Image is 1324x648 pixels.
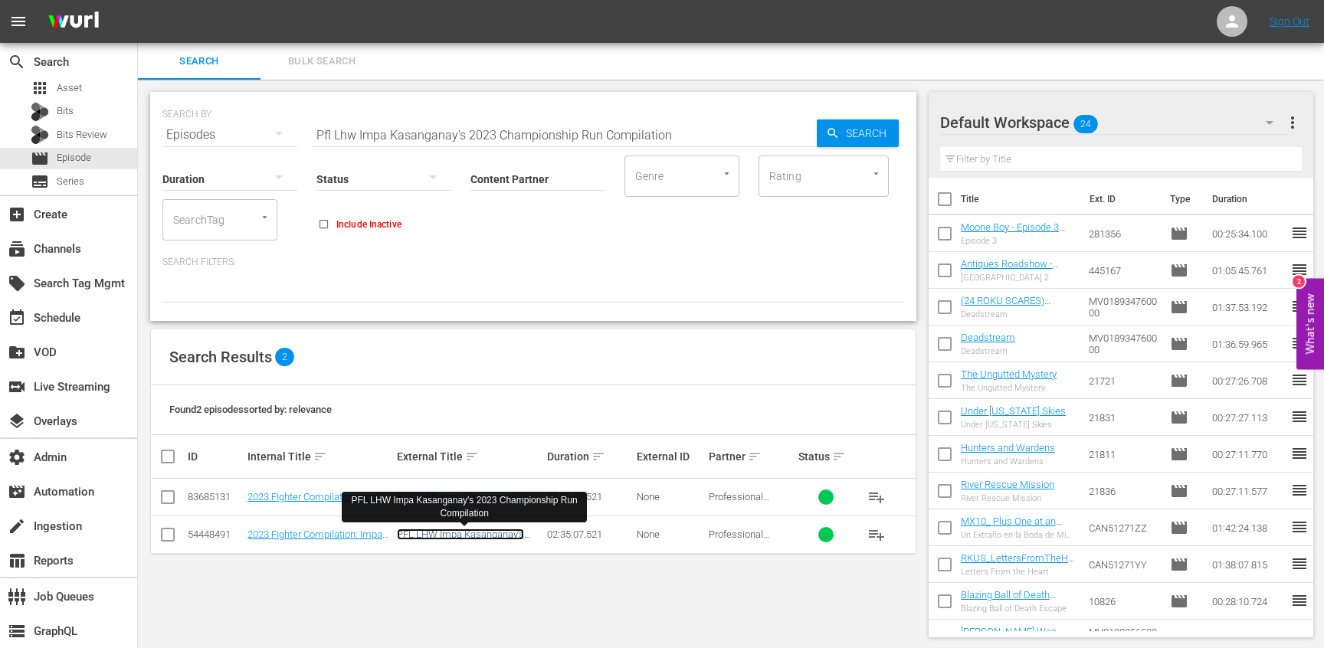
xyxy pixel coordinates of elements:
[1170,592,1188,610] span: Episode
[1290,481,1309,499] span: reorder
[8,378,26,396] span: Live Streaming
[8,551,26,570] span: Reports
[1170,408,1188,427] span: Episode
[961,346,1015,356] div: Deadstream
[1203,178,1295,221] th: Duration
[1170,298,1188,316] span: Episode
[57,127,107,142] span: Bits Review
[169,348,272,366] span: Search Results
[961,442,1055,453] a: Hunters and Wardens
[257,210,272,224] button: Open
[940,101,1288,144] div: Default Workspace
[247,491,388,514] a: 2023 FIghter Compilation: Impa Kasanganay
[1083,326,1164,362] td: MV018934760000
[1206,326,1290,362] td: 01:36:59.965
[8,622,26,640] span: GraphQL
[188,491,243,502] div: 83685131
[8,517,26,535] span: Ingestion
[1170,445,1188,463] span: Episode
[188,529,243,540] div: 54448491
[961,479,1054,490] a: River Rescue Mission
[1073,108,1098,140] span: 24
[1290,224,1309,242] span: reorder
[8,309,26,327] span: Schedule
[348,494,581,520] div: PFL LHW Impa Kasanganay's 2023 Championship Run Compilation
[31,172,49,191] span: Series
[867,488,886,506] span: playlist_add
[1161,178,1203,221] th: Type
[8,483,26,501] span: Automation
[637,529,704,540] div: None
[748,450,762,463] span: sort
[961,589,1056,612] a: Blazing Ball of Death Escape
[8,343,26,362] span: VOD
[247,529,388,551] a: 2023 FIghter Compilation: Impa Kasanganay
[270,53,374,70] span: Bulk Search
[336,218,401,231] span: Include Inactive
[858,479,895,515] button: playlist_add
[961,420,1066,430] div: Under [US_STATE] Skies
[8,205,26,224] span: Create
[57,174,84,189] span: Series
[961,221,1065,244] a: Moone Boy - Episode 3 (S1E3)
[9,12,28,31] span: menu
[57,103,74,119] span: Bits
[1170,555,1188,574] span: Episode
[8,53,26,71] span: Search
[832,450,846,463] span: sort
[961,368,1057,380] a: The Ungutted Mystery
[547,447,632,466] div: Duration
[31,103,49,121] div: Bits
[817,119,899,147] button: Search
[57,80,82,96] span: Asset
[1290,444,1309,463] span: reorder
[188,450,243,463] div: ID
[1083,546,1164,583] td: CAN51271YY
[31,126,49,144] div: Bits Review
[1290,518,1309,536] span: reorder
[1170,629,1188,647] span: Episode
[247,447,392,466] div: Internal Title
[869,166,883,181] button: Open
[1083,289,1164,326] td: MV018934760000
[147,53,251,70] span: Search
[1290,555,1309,573] span: reorder
[1083,252,1164,289] td: 445167
[1083,215,1164,252] td: 281356
[1290,591,1309,610] span: reorder
[1170,224,1188,243] span: Episode
[1080,178,1161,221] th: Ext. ID
[57,150,91,165] span: Episode
[313,450,327,463] span: sort
[961,604,1077,614] div: Blazing Ball of Death Escape
[592,450,605,463] span: sort
[1290,407,1309,426] span: reorder
[709,529,778,551] span: Professional Fighters League
[961,552,1074,575] a: RKUS_LettersFromTheHeart
[1290,371,1309,389] span: reorder
[1290,334,1309,352] span: reorder
[1206,399,1290,436] td: 00:27:27.113
[961,295,1050,318] a: (24 ROKU SCARES) Deadstream
[961,383,1057,393] div: The Ungutted Mystery
[1083,362,1164,399] td: 21721
[465,450,479,463] span: sort
[37,4,110,40] img: ans4CAIJ8jUAAAAAAAAAAAAAAAAAAAAAAAAgQb4GAAAAAAAAAAAAAAAAAAAAAAAAJMjXAAAAAAAAAAAAAAAAAAAAAAAAgAT5G...
[961,178,1080,221] th: Title
[719,166,734,181] button: Open
[709,491,778,514] span: Professional Fighters League
[1293,276,1305,288] div: 2
[1290,260,1309,279] span: reorder
[961,309,1077,319] div: Deadstream
[1170,371,1188,390] span: Episode
[162,113,297,156] div: Episodes
[1083,399,1164,436] td: 21831
[1206,473,1290,509] td: 00:27:11.577
[397,447,542,466] div: External Title
[1206,289,1290,326] td: 01:37:53.192
[1296,279,1324,370] button: Open Feedback Widget
[961,493,1054,503] div: River Rescue Mission
[1206,509,1290,546] td: 01:42:24.138
[8,448,26,466] span: Admin
[1083,436,1164,473] td: 21811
